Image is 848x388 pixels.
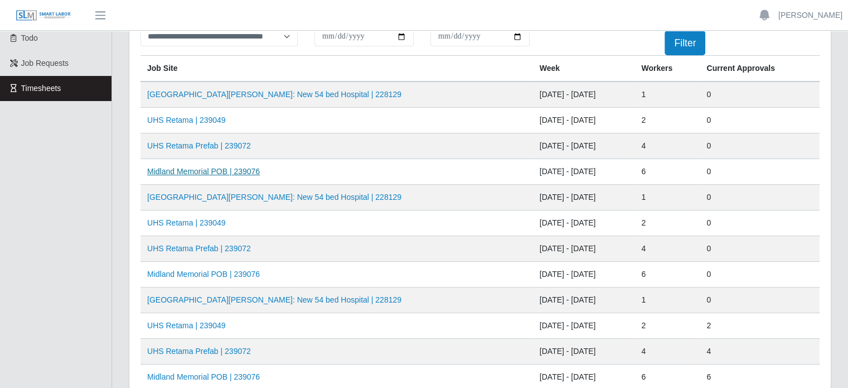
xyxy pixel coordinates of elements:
[533,210,635,236] td: [DATE] - [DATE]
[21,59,69,68] span: Job Requests
[147,244,251,253] a: UHS Retama Prefab | 239072
[700,108,820,133] td: 0
[634,262,700,288] td: 6
[533,339,635,365] td: [DATE] - [DATE]
[634,108,700,133] td: 2
[533,133,635,159] td: [DATE] - [DATE]
[700,339,820,365] td: 4
[700,313,820,339] td: 2
[533,82,635,108] td: [DATE] - [DATE]
[140,56,533,82] th: job site
[16,9,71,22] img: SLM Logo
[700,288,820,313] td: 0
[778,9,842,21] a: [PERSON_NAME]
[634,185,700,210] td: 1
[147,295,401,304] a: [GEOGRAPHIC_DATA][PERSON_NAME]: New 54 bed Hospital | 228129
[634,288,700,313] td: 1
[21,84,61,93] span: Timesheets
[147,347,251,356] a: UHS Retama Prefab | 239072
[700,56,820,82] th: Current Approvals
[700,159,820,185] td: 0
[634,313,700,339] td: 2
[21,33,38,42] span: Todo
[634,210,700,236] td: 2
[533,56,635,82] th: Week
[533,313,635,339] td: [DATE] - [DATE]
[147,116,226,124] a: UHS Retama | 239049
[634,159,700,185] td: 6
[533,108,635,133] td: [DATE] - [DATE]
[634,56,700,82] th: Workers
[700,262,820,288] td: 0
[700,82,820,108] td: 0
[533,262,635,288] td: [DATE] - [DATE]
[147,321,226,330] a: UHS Retama | 239049
[634,133,700,159] td: 4
[533,236,635,262] td: [DATE] - [DATE]
[533,288,635,313] td: [DATE] - [DATE]
[147,141,251,150] a: UHS Retama Prefab | 239072
[533,185,635,210] td: [DATE] - [DATE]
[634,339,700,365] td: 4
[147,90,401,99] a: [GEOGRAPHIC_DATA][PERSON_NAME]: New 54 bed Hospital | 228129
[634,82,700,108] td: 1
[147,193,401,202] a: [GEOGRAPHIC_DATA][PERSON_NAME]: New 54 bed Hospital | 228129
[147,372,260,381] a: Midland Memorial POB | 239076
[665,31,705,55] button: Filter
[147,270,260,279] a: Midland Memorial POB | 239076
[533,159,635,185] td: [DATE] - [DATE]
[700,133,820,159] td: 0
[147,167,260,176] a: Midland Memorial POB | 239076
[634,236,700,262] td: 4
[700,236,820,262] td: 0
[700,185,820,210] td: 0
[147,218,226,227] a: UHS Retama | 239049
[700,210,820,236] td: 0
